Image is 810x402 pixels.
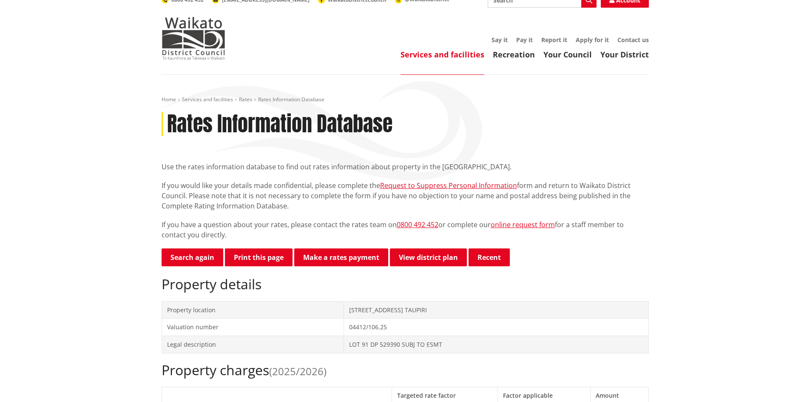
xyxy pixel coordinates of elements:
[344,336,648,353] td: LOT 91 DP 529390 SUBJ TO ESMT
[492,36,508,44] a: Say it
[516,36,533,44] a: Pay it
[576,36,609,44] a: Apply for it
[162,180,649,211] p: If you would like your details made confidential, please complete the form and return to Waikato ...
[162,276,649,292] h2: Property details
[162,248,223,266] a: Search again
[344,319,648,336] td: 04412/106.25
[294,248,388,266] a: Make a rates payment
[491,220,555,229] a: online request form
[162,17,225,60] img: Waikato District Council - Te Kaunihera aa Takiwaa o Waikato
[162,162,649,172] p: Use the rates information database to find out rates information about property in the [GEOGRAPHI...
[162,362,649,378] h2: Property charges
[344,301,648,319] td: [STREET_ADDRESS] TAUPIRI
[397,220,438,229] a: 0800 492 452
[600,49,649,60] a: Your District
[380,181,517,190] a: Request to Suppress Personal Information
[225,248,293,266] button: Print this page
[162,336,344,353] td: Legal description
[617,36,649,44] a: Contact us
[162,96,649,103] nav: breadcrumb
[401,49,484,60] a: Services and facilities
[162,301,344,319] td: Property location
[493,49,535,60] a: Recreation
[162,319,344,336] td: Valuation number
[771,366,801,397] iframe: Messenger Launcher
[167,112,392,137] h1: Rates Information Database
[541,36,567,44] a: Report it
[162,220,649,240] p: If you have a question about your rates, please contact the rates team on or complete our for a s...
[469,248,510,266] button: Recent
[269,364,327,378] span: (2025/2026)
[239,96,252,103] a: Rates
[390,248,467,266] a: View district plan
[182,96,233,103] a: Services and facilities
[543,49,592,60] a: Your Council
[258,96,324,103] span: Rates Information Database
[162,96,176,103] a: Home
